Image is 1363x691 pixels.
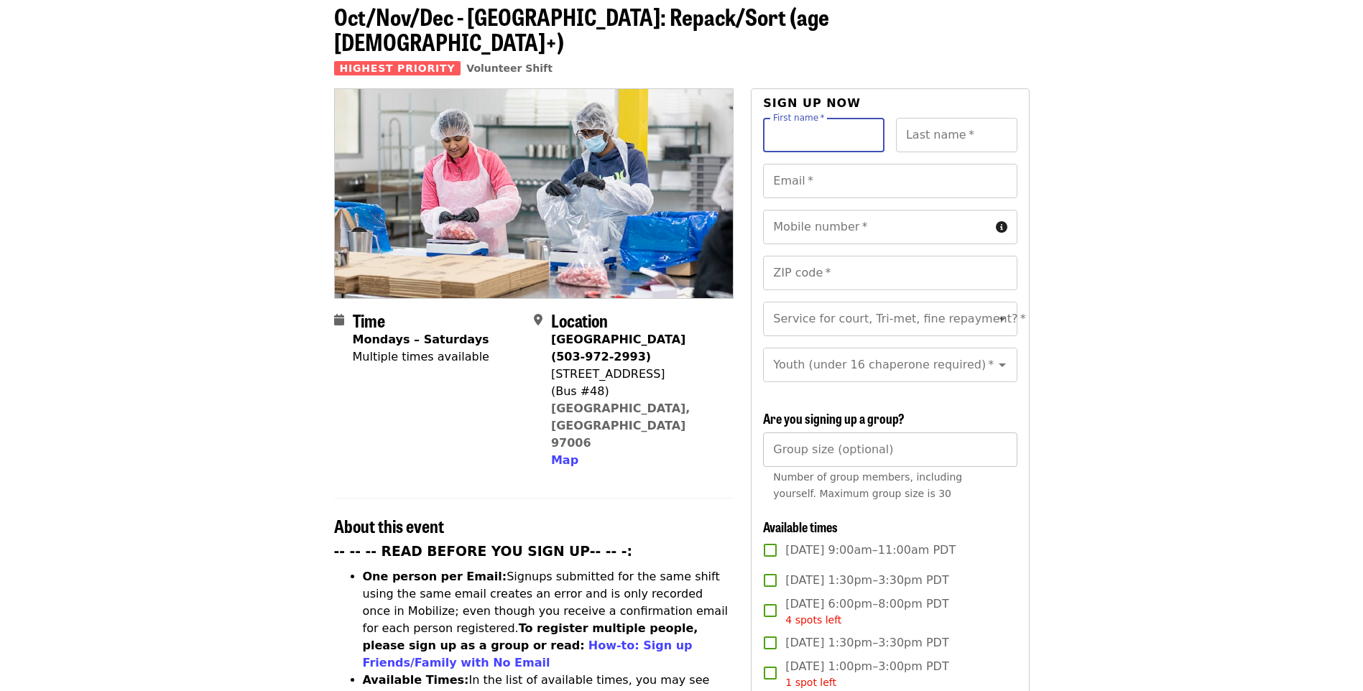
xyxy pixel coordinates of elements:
a: [GEOGRAPHIC_DATA], [GEOGRAPHIC_DATA] 97006 [551,402,690,450]
i: circle-info icon [996,221,1007,234]
button: Open [992,355,1012,375]
strong: -- -- -- READ BEFORE YOU SIGN UP-- -- -: [334,544,633,559]
span: Map [551,453,578,467]
span: [DATE] 1:30pm–3:30pm PDT [785,634,948,651]
i: map-marker-alt icon [534,313,542,327]
span: Are you signing up a group? [763,409,905,427]
span: 1 spot left [785,677,836,688]
strong: [GEOGRAPHIC_DATA] (503-972-2993) [551,333,685,363]
span: Sign up now [763,96,861,110]
span: [DATE] 6:00pm–8:00pm PDT [785,595,948,628]
strong: To register multiple people, please sign up as a group or read: [363,621,698,652]
div: (Bus #48) [551,383,722,400]
input: [object Object] [763,432,1017,467]
button: Open [992,309,1012,329]
span: 4 spots left [785,614,841,626]
span: Time [353,307,385,333]
strong: Mondays – Saturdays [353,333,489,346]
input: Last name [896,118,1017,152]
span: Number of group members, including yourself. Maximum group size is 30 [773,471,962,499]
input: ZIP code [763,256,1017,290]
button: Map [551,452,578,469]
div: [STREET_ADDRESS] [551,366,722,383]
input: Mobile number [763,210,989,244]
span: Available times [763,517,838,536]
li: Signups submitted for the same shift using the same email creates an error and is only recorded o... [363,568,734,672]
label: First name [773,113,825,122]
span: About this event [334,513,444,538]
span: [DATE] 1:30pm–3:30pm PDT [785,572,948,589]
input: Email [763,164,1017,198]
div: Multiple times available [353,348,489,366]
strong: Available Times: [363,673,469,687]
span: Location [551,307,608,333]
a: Volunteer Shift [466,62,553,74]
span: [DATE] 9:00am–11:00am PDT [785,542,956,559]
span: [DATE] 1:00pm–3:00pm PDT [785,658,948,690]
span: Highest Priority [334,61,461,75]
img: Oct/Nov/Dec - Beaverton: Repack/Sort (age 10+) organized by Oregon Food Bank [335,89,734,297]
a: How-to: Sign up Friends/Family with No Email [363,639,693,669]
i: calendar icon [334,313,344,327]
strong: One person per Email: [363,570,507,583]
input: First name [763,118,884,152]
